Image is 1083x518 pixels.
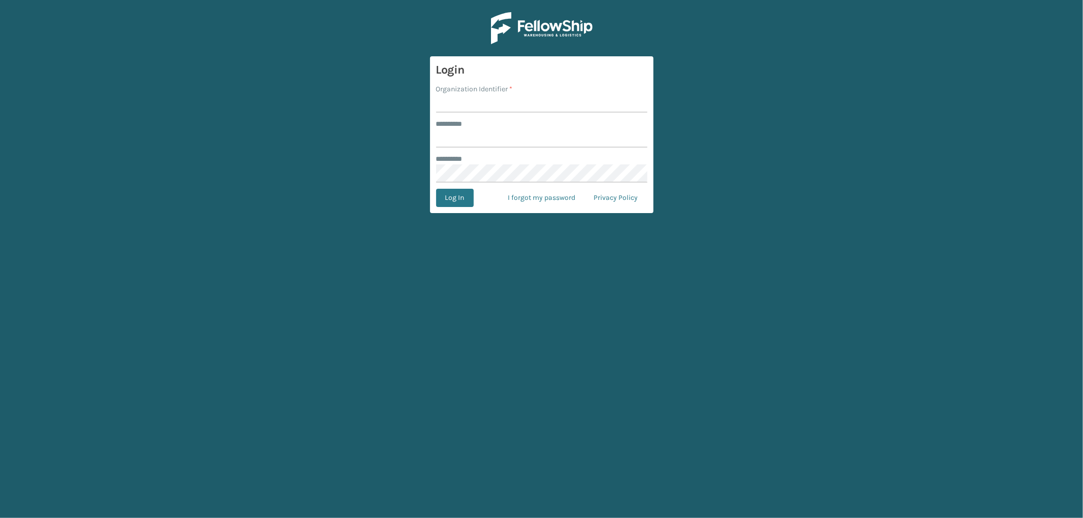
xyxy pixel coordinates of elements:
[436,84,513,94] label: Organization Identifier
[436,62,647,78] h3: Login
[436,189,474,207] button: Log In
[499,189,585,207] a: I forgot my password
[491,12,593,44] img: Logo
[585,189,647,207] a: Privacy Policy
